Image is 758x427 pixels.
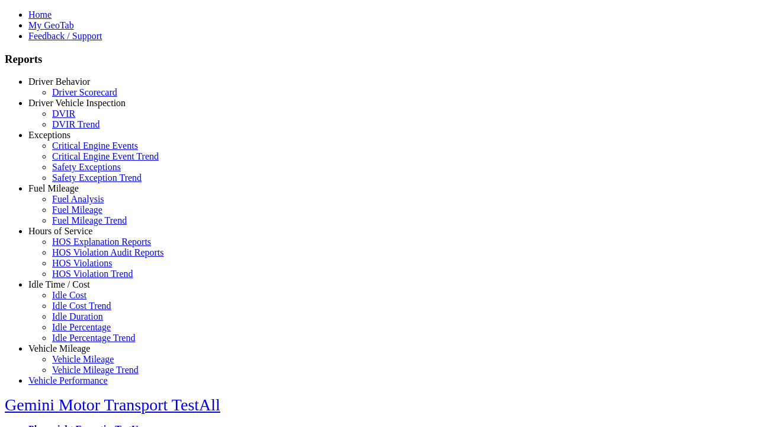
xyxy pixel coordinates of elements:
[52,205,102,215] a: Fuel Mileage
[52,151,159,161] a: Critical Engine Event Trend
[28,31,102,41] a: Feedback / Support
[52,365,139,375] a: Vehicle Mileage Trend
[52,333,135,343] a: Idle Percentage Trend
[28,279,90,289] a: Idle Time / Cost
[52,109,75,119] a: DVIR
[52,269,133,279] a: HOS Violation Trend
[52,119,99,129] a: DVIR Trend
[52,354,114,364] a: Vehicle Mileage
[52,87,117,97] a: Driver Scorecard
[28,9,52,20] a: Home
[52,215,127,225] a: Fuel Mileage Trend
[28,98,126,108] a: Driver Vehicle Inspection
[5,396,220,414] a: Gemini Motor Transport TestAll
[28,20,74,30] a: My GeoTab
[52,301,111,311] a: Idle Cost Trend
[28,375,108,385] a: Vehicle Performance
[52,290,86,300] a: Idle Cost
[28,343,90,353] a: Vehicle Mileage
[52,322,111,332] a: Idle Percentage
[28,183,79,193] a: Fuel Mileage
[28,130,70,140] a: Exceptions
[52,141,138,151] a: Critical Engine Events
[28,77,90,87] a: Driver Behavior
[52,194,104,204] a: Fuel Analysis
[52,173,142,183] a: Safety Exception Trend
[52,258,112,268] a: HOS Violations
[28,226,92,236] a: Hours of Service
[52,162,121,172] a: Safety Exceptions
[52,311,103,321] a: Idle Duration
[52,247,164,257] a: HOS Violation Audit Reports
[5,53,753,66] h3: Reports
[52,237,151,247] a: HOS Explanation Reports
